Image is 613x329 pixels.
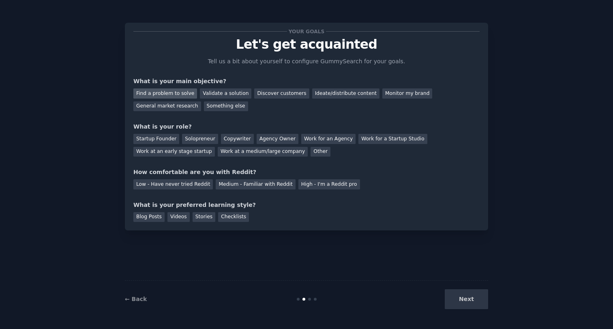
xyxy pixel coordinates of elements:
div: Other [311,147,330,157]
div: Ideate/distribute content [312,88,379,99]
div: Low - Have never tried Reddit [133,179,213,189]
div: Videos [167,212,190,222]
div: Startup Founder [133,134,179,144]
a: ← Back [125,296,147,302]
div: What is your preferred learning style? [133,201,480,209]
div: Medium - Familiar with Reddit [216,179,295,189]
div: How comfortable are you with Reddit? [133,168,480,176]
div: Monitor my brand [382,88,432,99]
div: Work for a Startup Studio [358,134,427,144]
div: Work at a medium/large company [218,147,308,157]
div: Something else [204,101,248,112]
p: Let's get acquainted [133,37,480,52]
div: What is your role? [133,123,480,131]
div: General market research [133,101,201,112]
div: Checklists [218,212,249,222]
p: Tell us a bit about yourself to configure GummySearch for your goals. [204,57,409,66]
div: Validate a solution [200,88,251,99]
div: Stories [193,212,215,222]
div: Work for an Agency [301,134,356,144]
div: Blog Posts [133,212,165,222]
div: Discover customers [254,88,309,99]
div: Copywriter [221,134,254,144]
div: Agency Owner [257,134,298,144]
span: Your goals [287,27,326,36]
div: Work at an early stage startup [133,147,215,157]
div: What is your main objective? [133,77,480,86]
div: Find a problem to solve [133,88,197,99]
div: Solopreneur [182,134,218,144]
div: High - I'm a Reddit pro [298,179,360,189]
